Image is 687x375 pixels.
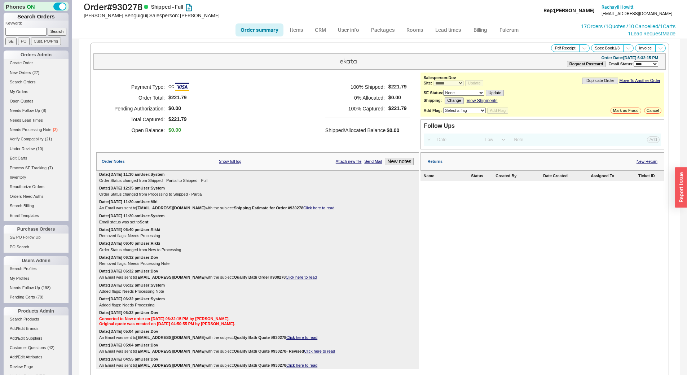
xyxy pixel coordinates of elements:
[4,183,69,191] a: Reauthorize Orders
[99,297,165,301] div: Date: [DATE] 06:32 pm User: System
[286,335,317,340] a: Click here to read
[4,234,69,241] a: SE PO Follow Up
[99,343,158,348] div: Date: [DATE] 05:04 pm User: Dov
[4,135,69,143] a: Verify Compatibility(21)
[388,84,407,90] span: $221.79
[510,135,609,145] input: Note
[423,75,456,80] b: Salesperson: Dov
[99,178,416,183] div: Order Status changed from Shipped - Partial to Shipped - Full
[644,108,661,114] button: Cancel
[325,103,385,114] h5: 100 % Captured:
[494,23,524,36] a: Fulcrum
[105,125,165,136] h5: Open Balance:
[468,23,493,36] a: Billing
[4,126,69,134] a: Needs Processing Note(2)
[310,23,331,36] a: CRM
[10,147,35,151] span: Under Review
[99,283,165,288] div: Date: [DATE] 06:32 pm User: System
[99,200,158,204] div: Date: [DATE] 11:20 am User: Miri
[99,363,416,368] div: An Email was sent to with the subject:
[4,335,69,342] a: Add/Edit Suppliers
[423,91,443,95] b: SE Status:
[658,23,675,29] a: /1Carts
[4,193,69,200] a: Orders Need Auths
[36,295,44,299] span: ( 79 )
[595,46,620,51] span: Spec Book 1 / 3
[234,363,286,367] b: Quality Bath Quote #930278
[487,108,508,114] button: Add Flag
[4,265,69,272] a: Search Profiles
[18,38,30,45] input: PO
[325,82,385,92] h5: 100 % Shipped:
[4,59,69,67] a: Create Order
[4,243,69,251] a: PO Search
[136,275,206,279] b: [EMAIL_ADDRESS][DOMAIN_NAME]
[10,137,44,141] span: Verify Compatibility
[602,11,672,16] div: [EMAIL_ADDRESS][DOMAIN_NAME]
[465,80,483,86] button: Update
[325,125,386,135] h5: Shipped/Allocated Balance
[628,30,675,36] a: 1Lead RequestMade
[5,21,69,28] p: Keyword:
[41,108,46,113] span: ( 8 )
[581,23,658,29] a: 17Orders /1Quotes /10 Cancelled
[234,206,303,210] b: Shipping Estimate for Order #930278
[136,349,206,353] b: [EMAIL_ADDRESS][DOMAIN_NAME]
[4,107,69,114] a: Needs Follow Up(8)
[385,158,414,165] button: New notes
[647,136,660,143] button: Add
[99,329,158,334] div: Date: [DATE] 05:04 pm User: Dov
[4,69,69,77] a: New Orders(27)
[4,2,69,11] div: Phones
[234,335,286,340] b: Quality Bath Quote #930278
[99,335,416,340] div: An Email was sent to with the subject:
[286,363,317,367] a: Click here to read
[486,90,503,96] button: Update
[10,127,52,132] span: Needs Processing Note
[336,159,362,164] a: Attach new file
[424,123,454,129] div: Follow Ups
[41,285,51,290] span: ( 198 )
[10,70,31,75] span: New Orders
[168,95,190,101] span: $221.79
[105,114,165,125] h5: Total Captured:
[99,269,158,274] div: Date: [DATE] 06:32 pm User: Dov
[32,70,40,75] span: ( 27 )
[401,23,428,36] a: Rooms
[637,159,657,164] a: New Return
[649,137,657,142] span: Add
[84,2,345,12] h1: Order # 930278
[608,62,634,66] span: Email Status:
[136,363,206,367] b: [EMAIL_ADDRESS][DOMAIN_NAME]
[611,108,641,114] button: Mark as Fraud
[105,103,165,114] h5: Pending Authorization:
[99,275,416,280] div: An Email was sent to with the subject:
[4,145,69,153] a: Under Review(10)
[4,164,69,172] a: Process SE Tracking(7)
[99,255,158,260] div: Date: [DATE] 06:32 pm User: Dov
[285,23,308,36] a: Items
[219,159,241,164] a: Show full log
[4,284,69,292] a: Needs Follow Up(198)
[99,227,160,232] div: Date: [DATE] 06:40 pm User: Rikki
[4,325,69,332] a: Add/Edit Brands
[602,4,633,10] span: Rachayli Howitt
[99,214,164,218] div: Date: [DATE] 11:20 am User: System
[4,315,69,323] a: Search Products
[136,335,206,340] b: [EMAIL_ADDRESS][DOMAIN_NAME]
[4,344,69,352] a: Customer Questions(42)
[10,345,46,350] span: Customer Questions
[303,206,334,210] a: Click here to read
[99,234,416,238] div: Removed flags: Needs Processing
[234,275,286,279] b: Quality Bath Order #930278
[4,307,69,315] div: Products Admin
[635,44,656,52] button: Invoice
[151,4,183,10] span: Shipped - Full
[10,285,40,290] span: Needs Follow Up
[168,80,189,94] span: CC
[591,44,624,52] button: Spec Book1/3
[433,135,479,145] input: Date
[4,353,69,361] a: Add/Edit Attributes
[304,349,335,353] a: Click here to read
[567,61,606,67] button: Request Postcard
